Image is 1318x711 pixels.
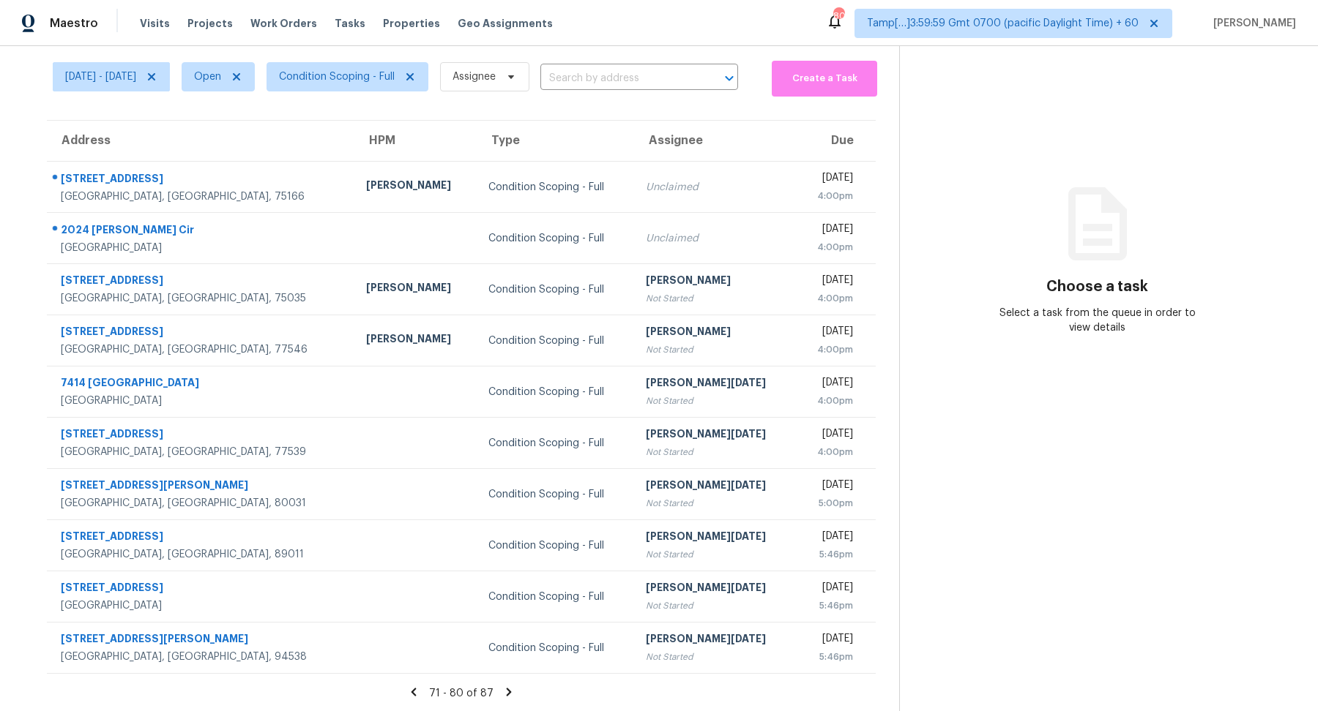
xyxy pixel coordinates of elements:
[808,342,854,357] div: 4:00pm
[61,496,343,511] div: [GEOGRAPHIC_DATA], [GEOGRAPHIC_DATA], 80031
[808,598,854,613] div: 5:46pm
[61,478,343,496] div: [STREET_ADDRESS][PERSON_NAME]
[61,426,343,445] div: [STREET_ADDRESS]
[808,170,854,189] div: [DATE]
[646,496,784,511] div: Not Started
[646,650,784,664] div: Not Started
[61,445,343,459] div: [GEOGRAPHIC_DATA], [GEOGRAPHIC_DATA], 77539
[279,69,395,84] span: Condition Scoping - Full
[808,478,854,496] div: [DATE]
[65,69,136,84] span: [DATE] - [DATE]
[61,547,343,562] div: [GEOGRAPHIC_DATA], [GEOGRAPHIC_DATA], 89011
[646,529,784,547] div: [PERSON_NAME][DATE]
[646,394,784,408] div: Not Started
[488,282,622,297] div: Condition Scoping - Full
[808,291,854,306] div: 4:00pm
[488,180,622,195] div: Condition Scoping - Full
[61,324,343,342] div: [STREET_ADDRESS]
[646,180,784,195] div: Unclaimed
[366,178,465,196] div: [PERSON_NAME]
[488,334,622,348] div: Condition Scoping - Full
[808,324,854,342] div: [DATE]
[540,67,697,90] input: Search by address
[867,16,1139,31] span: Tamp[…]3:59:59 Gmt 0700 (pacific Daylight Time) + 60
[458,16,553,31] span: Geo Assignments
[488,641,622,655] div: Condition Scoping - Full
[488,436,622,451] div: Condition Scoping - Full
[808,496,854,511] div: 5:00pm
[833,9,844,23] div: 803
[61,580,343,598] div: [STREET_ADDRESS]
[808,394,854,408] div: 4:00pm
[61,375,343,394] div: 7414 [GEOGRAPHIC_DATA]
[808,580,854,598] div: [DATE]
[488,231,622,246] div: Condition Scoping - Full
[808,273,854,291] div: [DATE]
[646,291,784,306] div: Not Started
[61,189,343,204] div: [GEOGRAPHIC_DATA], [GEOGRAPHIC_DATA], 75166
[250,16,317,31] span: Work Orders
[50,16,98,31] span: Maestro
[61,650,343,664] div: [GEOGRAPHIC_DATA], [GEOGRAPHIC_DATA], 94538
[61,291,343,306] div: [GEOGRAPHIC_DATA], [GEOGRAPHIC_DATA], 75035
[488,487,622,502] div: Condition Scoping - Full
[477,121,634,162] th: Type
[808,222,854,240] div: [DATE]
[194,69,221,84] span: Open
[646,547,784,562] div: Not Started
[808,529,854,547] div: [DATE]
[1207,16,1296,31] span: [PERSON_NAME]
[61,222,343,241] div: 2024 [PERSON_NAME] Cir
[429,688,494,699] span: 71 - 80 of 87
[808,189,854,203] div: 4:00pm
[772,61,877,97] button: Create a Task
[646,580,784,598] div: [PERSON_NAME][DATE]
[140,16,170,31] span: Visits
[808,547,854,562] div: 5:46pm
[366,280,465,298] div: [PERSON_NAME]
[366,331,465,350] div: [PERSON_NAME]
[808,631,854,650] div: [DATE]
[808,426,854,445] div: [DATE]
[1046,279,1148,294] h3: Choose a task
[808,240,854,255] div: 4:00pm
[779,70,870,87] span: Create a Task
[797,121,876,162] th: Due
[47,121,354,162] th: Address
[719,68,740,89] button: Open
[646,631,784,650] div: [PERSON_NAME][DATE]
[808,375,854,394] div: [DATE]
[61,241,343,255] div: [GEOGRAPHIC_DATA]
[634,121,796,162] th: Assignee
[61,394,343,408] div: [GEOGRAPHIC_DATA]
[335,18,365,29] span: Tasks
[354,121,477,162] th: HPM
[488,385,622,399] div: Condition Scoping - Full
[453,69,496,84] span: Assignee
[646,375,784,394] div: [PERSON_NAME][DATE]
[61,273,343,291] div: [STREET_ADDRESS]
[646,478,784,496] div: [PERSON_NAME][DATE]
[61,631,343,650] div: [STREET_ADDRESS][PERSON_NAME]
[646,324,784,342] div: [PERSON_NAME]
[808,650,854,664] div: 5:46pm
[61,342,343,357] div: [GEOGRAPHIC_DATA], [GEOGRAPHIC_DATA], 77546
[187,16,233,31] span: Projects
[488,538,622,553] div: Condition Scoping - Full
[646,273,784,291] div: [PERSON_NAME]
[646,426,784,445] div: [PERSON_NAME][DATE]
[61,598,343,613] div: [GEOGRAPHIC_DATA]
[61,171,343,189] div: [STREET_ADDRESS]
[383,16,440,31] span: Properties
[488,590,622,604] div: Condition Scoping - Full
[646,231,784,246] div: Unclaimed
[808,445,854,459] div: 4:00pm
[999,306,1196,335] div: Select a task from the queue in order to view details
[646,445,784,459] div: Not Started
[646,598,784,613] div: Not Started
[646,342,784,357] div: Not Started
[61,529,343,547] div: [STREET_ADDRESS]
